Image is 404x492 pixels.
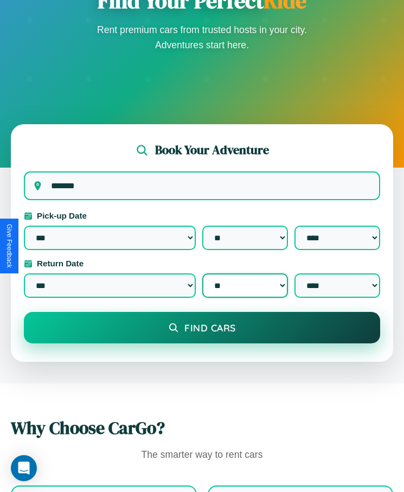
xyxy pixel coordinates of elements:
p: The smarter way to rent cars [11,446,393,464]
h2: Book Your Adventure [155,142,269,158]
label: Pick-up Date [24,211,380,220]
h2: Why Choose CarGo? [11,416,393,440]
div: Open Intercom Messenger [11,455,37,481]
div: Give Feedback [5,224,13,268]
button: Find Cars [24,312,380,343]
label: Return Date [24,259,380,268]
p: Rent premium cars from trusted hosts in your city. Adventures start here. [94,22,311,53]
